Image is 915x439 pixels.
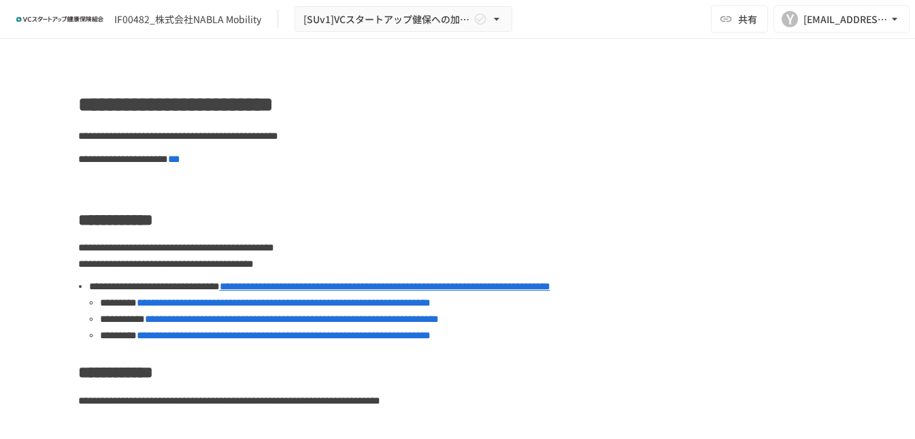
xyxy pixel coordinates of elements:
[773,5,910,33] button: Y[EMAIL_ADDRESS][DOMAIN_NAME]
[114,12,261,27] div: IF00482_株式会社NABLA Mobility
[803,11,888,28] div: [EMAIL_ADDRESS][DOMAIN_NAME]
[295,6,512,33] button: [SUv1]VCスタートアップ健保への加入申請手続き
[16,8,103,30] img: ZDfHsVrhrXUoWEWGWYf8C4Fv4dEjYTEDCNvmL73B7ox
[711,5,768,33] button: 共有
[782,11,798,27] div: Y
[303,11,471,28] span: [SUv1]VCスタートアップ健保への加入申請手続き
[738,12,757,27] span: 共有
